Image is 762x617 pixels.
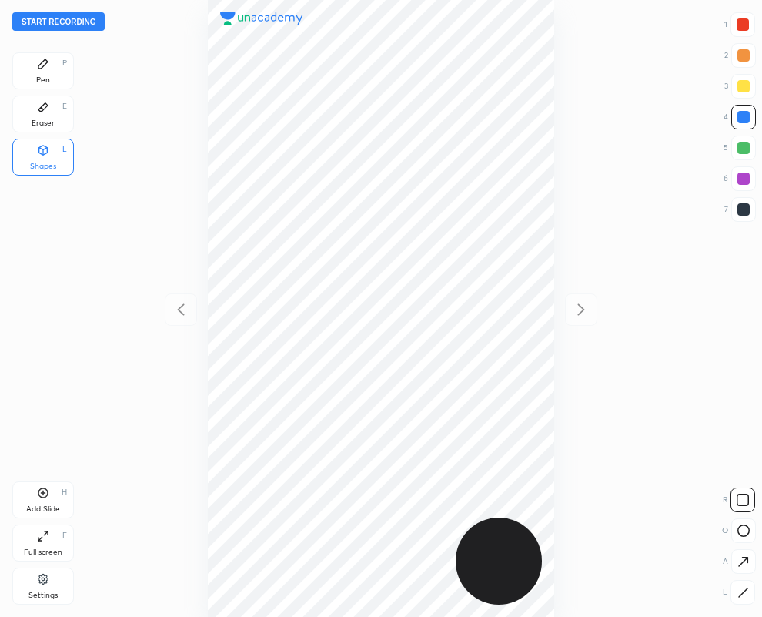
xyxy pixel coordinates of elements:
div: Pen [36,76,50,84]
button: Start recording [12,12,105,31]
div: E [62,102,67,110]
div: L [62,146,67,153]
div: 2 [724,43,756,68]
div: 5 [724,136,756,160]
div: Settings [28,592,58,599]
div: 4 [724,105,756,129]
div: L [723,580,755,605]
div: Full screen [24,548,62,556]
img: logo.38c385cc.svg [220,12,303,25]
div: Add Slide [26,505,60,513]
div: R [723,488,755,512]
div: Shapes [30,163,56,170]
div: 7 [724,197,756,222]
div: 1 [724,12,755,37]
div: 3 [724,74,756,99]
div: H [62,488,67,496]
div: Eraser [32,119,55,127]
div: O [722,518,756,543]
div: F [62,531,67,539]
div: A [723,549,756,574]
div: P [62,59,67,67]
div: 6 [724,166,756,191]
